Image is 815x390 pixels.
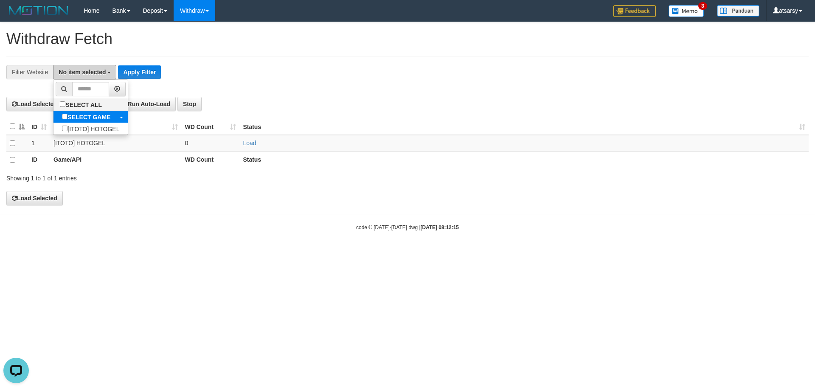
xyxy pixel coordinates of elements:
[53,98,110,110] label: SELECT ALL
[669,5,704,17] img: Button%20Memo.svg
[6,191,63,205] button: Load Selected
[62,114,67,119] input: SELECT GAME
[421,224,459,230] strong: [DATE] 08:12:15
[239,118,809,135] th: Status: activate to sort column ascending
[50,135,181,152] td: [ITOTO] HOTOGEL
[356,224,459,230] small: code © [DATE]-[DATE] dwg |
[117,97,176,111] button: Run Auto-Load
[185,140,188,146] span: 0
[53,123,128,135] label: [ITOTO] HOTOGEL
[6,171,333,182] div: Showing 1 to 1 of 1 entries
[67,114,110,121] b: SELECT GAME
[177,97,202,111] button: Stop
[28,135,50,152] td: 1
[50,118,181,135] th: Game/API: activate to sort column ascending
[28,118,50,135] th: ID: activate to sort column ascending
[62,126,67,131] input: [ITOTO] HOTOGEL
[59,69,106,76] span: No item selected
[6,4,71,17] img: MOTION_logo.png
[3,3,29,29] button: Open LiveChat chat widget
[50,152,181,168] th: Game/API
[181,118,239,135] th: WD Count: activate to sort column ascending
[6,65,53,79] div: Filter Website
[53,111,128,123] a: SELECT GAME
[243,140,256,146] a: Load
[6,31,809,48] h1: Withdraw Fetch
[698,2,707,10] span: 3
[60,101,65,107] input: SELECT ALL
[53,65,116,79] button: No item selected
[181,152,239,168] th: WD Count
[717,5,759,17] img: panduan.png
[239,152,809,168] th: Status
[28,152,50,168] th: ID
[613,5,656,17] img: Feedback.jpg
[6,97,63,111] button: Load Selected
[118,65,161,79] button: Apply Filter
